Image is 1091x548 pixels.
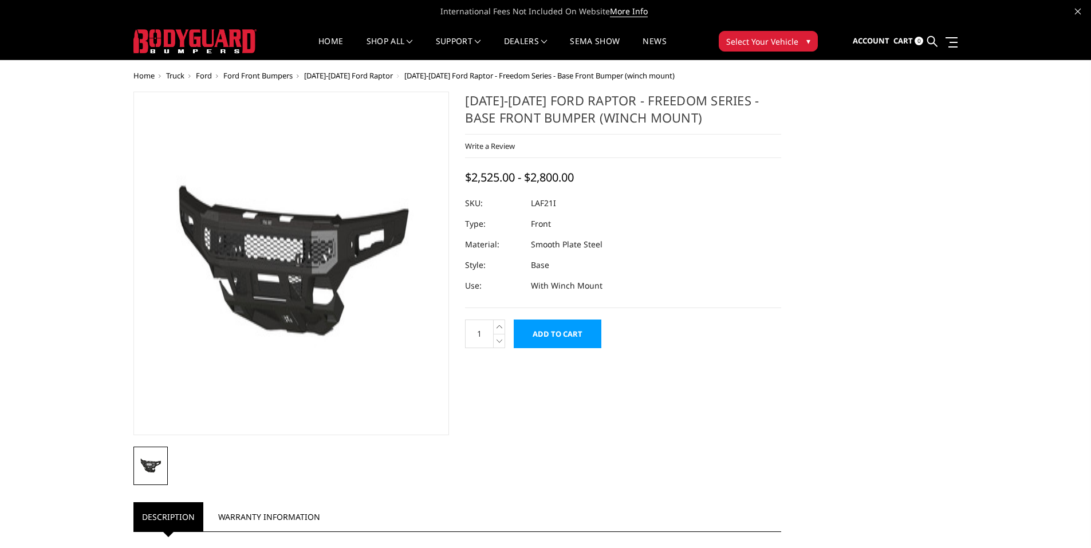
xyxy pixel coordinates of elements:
a: Account [853,26,889,57]
a: [DATE]-[DATE] Ford Raptor [304,70,393,81]
span: Account [853,36,889,46]
img: 2021-2025 Ford Raptor - Freedom Series - Base Front Bumper (winch mount) [137,450,164,482]
input: Add to Cart [514,320,601,348]
img: 2021-2025 Ford Raptor - Freedom Series - Base Front Bumper (winch mount) [137,95,446,432]
dd: LAF21I [531,193,556,214]
a: Write a Review [465,141,515,151]
dd: Smooth Plate Steel [531,234,602,255]
dt: Material: [465,234,522,255]
dd: Base [531,255,549,275]
a: Truck [166,70,184,81]
a: Cart 0 [893,26,923,57]
a: News [643,37,666,60]
dd: Front [531,214,551,234]
span: 0 [915,37,923,45]
dt: SKU: [465,193,522,214]
a: SEMA Show [570,37,620,60]
button: Select Your Vehicle [719,31,818,52]
a: shop all [367,37,413,60]
span: [DATE]-[DATE] Ford Raptor - Freedom Series - Base Front Bumper (winch mount) [404,70,675,81]
a: Ford [196,70,212,81]
a: Support [436,37,481,60]
a: Home [318,37,343,60]
span: $2,525.00 - $2,800.00 [465,169,574,185]
a: More Info [610,6,648,17]
img: BODYGUARD BUMPERS [133,29,257,53]
a: Description [133,502,203,531]
dd: With Winch Mount [531,275,602,296]
dt: Type: [465,214,522,234]
span: Cart [893,36,913,46]
a: Warranty Information [210,502,329,531]
h1: [DATE]-[DATE] Ford Raptor - Freedom Series - Base Front Bumper (winch mount) [465,92,781,135]
span: Select Your Vehicle [726,36,798,48]
dt: Use: [465,275,522,296]
a: Dealers [504,37,548,60]
dt: Style: [465,255,522,275]
a: Home [133,70,155,81]
a: Ford Front Bumpers [223,70,293,81]
span: ▾ [806,35,810,47]
a: 2021-2025 Ford Raptor - Freedom Series - Base Front Bumper (winch mount) [133,92,450,435]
